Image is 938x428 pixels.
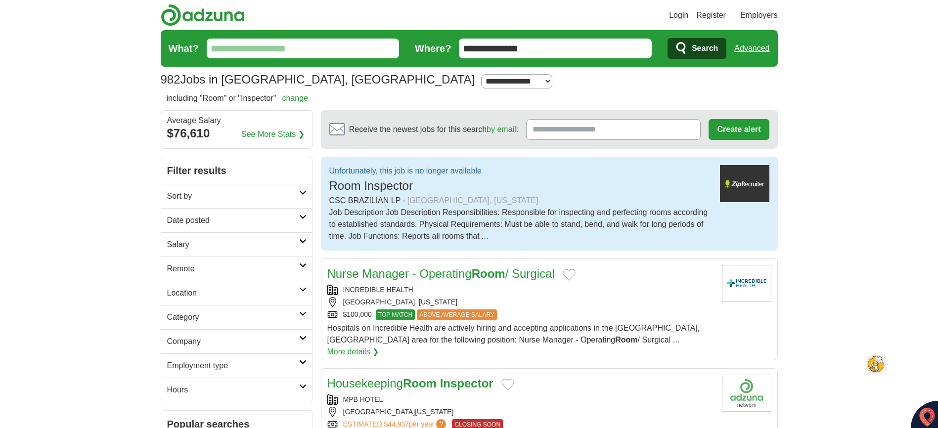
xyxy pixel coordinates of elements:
[327,377,493,390] a: HousekeepingRoom Inspector
[167,287,299,299] h2: Location
[696,9,726,21] a: Register
[472,267,505,280] strong: Room
[161,281,313,305] a: Location
[167,117,307,125] div: Average Salary
[329,195,712,207] div: CSC BRAZILIAN LP
[161,71,180,88] span: 982
[669,9,688,21] a: Login
[167,336,299,347] h2: Company
[487,125,516,133] a: by email
[167,92,308,104] h2: including "Room" or "Inspector"
[692,39,718,58] span: Search
[349,124,518,135] span: Receive the newest jobs for this search :
[402,195,405,207] span: -
[327,346,379,358] a: More details ❯
[327,407,714,417] div: [GEOGRAPHIC_DATA][US_STATE]
[329,179,413,192] span: Room Inspector
[734,39,769,58] a: Advanced
[167,214,299,226] h2: Date posted
[722,265,771,302] img: Company logo
[161,4,245,26] img: Adzuna logo
[161,73,475,86] h1: Jobs in [GEOGRAPHIC_DATA], [GEOGRAPHIC_DATA]
[241,128,305,140] a: See More Stats ❯
[167,125,307,142] div: $76,610
[417,309,497,320] span: ABOVE AVERAGE SALARY
[376,309,415,320] span: TOP MATCH
[167,239,299,251] h2: Salary
[161,157,313,184] h2: Filter results
[407,195,538,207] div: [GEOGRAPHIC_DATA], [US_STATE]
[709,119,769,140] button: Create alert
[327,394,714,405] div: MPB HOTEL
[403,377,437,390] strong: Room
[327,309,714,320] div: $100,000
[329,165,482,177] p: Unfortunately, this job is no longer available
[327,267,555,280] a: Nurse Manager - OperatingRoom/ Surgical
[327,285,714,295] div: INCREDIBLE HEALTH
[167,360,299,372] h2: Employment type
[167,263,299,275] h2: Remote
[720,165,769,202] img: ZipRecruiter logo
[327,297,714,307] div: [GEOGRAPHIC_DATA], [US_STATE]
[161,378,313,402] a: Hours
[161,208,313,232] a: Date posted
[161,257,313,281] a: Remote
[161,232,313,257] a: Salary
[329,207,712,242] div: Job Description Job Description Responsibilities: Responsible for inspecting and perfecting rooms...
[563,269,576,281] button: Add to favorite jobs
[740,9,778,21] a: Employers
[169,41,199,56] label: What?
[668,38,726,59] button: Search
[167,384,299,396] h2: Hours
[167,190,299,202] h2: Sort by
[384,420,409,428] span: $44,937
[501,379,514,390] button: Add to favorite jobs
[161,305,313,329] a: Category
[282,94,308,102] a: change
[415,41,451,56] label: Where?
[161,329,313,353] a: Company
[327,324,700,344] span: Hospitals on Incredible Health are actively hiring and accepting applications in the [GEOGRAPHIC_...
[440,377,493,390] strong: Inspector
[615,336,637,344] strong: Room
[161,353,313,378] a: Employment type
[161,184,313,208] a: Sort by
[722,375,771,412] img: Company logo
[167,311,299,323] h2: Category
